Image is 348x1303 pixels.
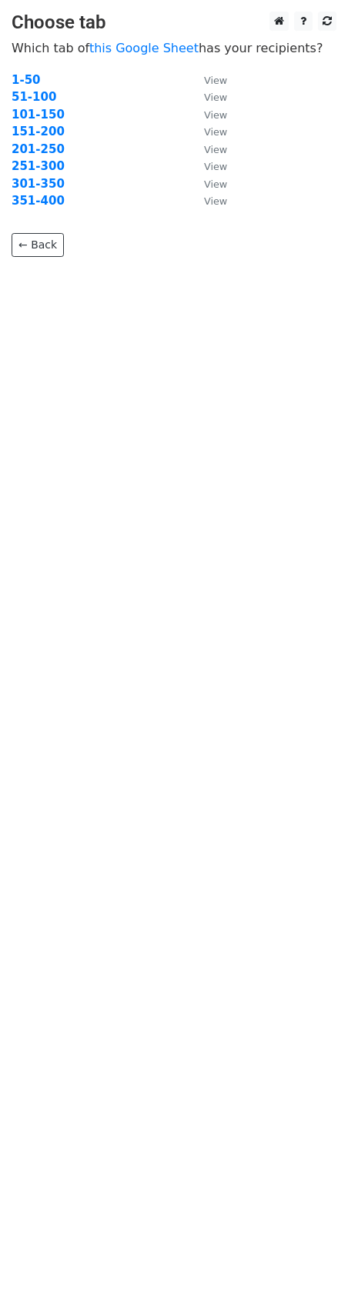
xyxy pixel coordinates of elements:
[189,177,227,191] a: View
[12,90,56,104] a: 51-100
[12,233,64,257] a: ← Back
[189,142,227,156] a: View
[204,195,227,207] small: View
[189,194,227,208] a: View
[189,73,227,87] a: View
[12,159,65,173] a: 251-300
[12,108,65,122] a: 101-150
[12,12,336,34] h3: Choose tab
[89,41,199,55] a: this Google Sheet
[189,90,227,104] a: View
[204,178,227,190] small: View
[204,75,227,86] small: View
[12,125,65,138] a: 151-200
[204,126,227,138] small: View
[204,109,227,121] small: View
[12,194,65,208] a: 351-400
[204,144,227,155] small: View
[12,177,65,191] a: 301-350
[189,125,227,138] a: View
[204,161,227,172] small: View
[189,108,227,122] a: View
[204,92,227,103] small: View
[12,73,41,87] a: 1-50
[189,159,227,173] a: View
[12,142,65,156] a: 201-250
[12,40,336,56] p: Which tab of has your recipients?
